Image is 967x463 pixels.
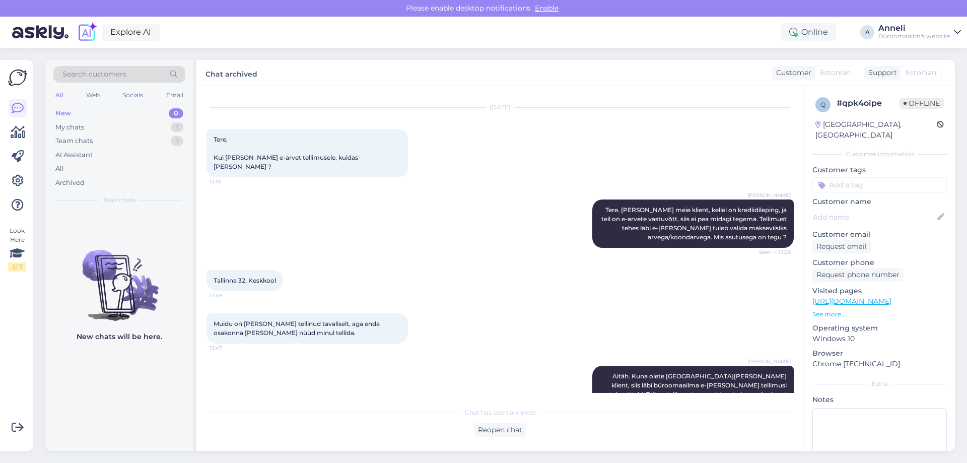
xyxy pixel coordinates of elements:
[772,68,811,78] div: Customer
[815,119,937,141] div: [GEOGRAPHIC_DATA], [GEOGRAPHIC_DATA]
[103,195,135,205] span: New chats
[812,286,947,296] p: Visited pages
[210,344,247,352] span: 13:47
[205,66,257,80] label: Chat archived
[813,212,935,223] input: Add name
[812,394,947,405] p: Notes
[812,177,947,192] input: Add a tag
[812,240,871,253] div: Request email
[77,22,98,43] img: explore-ai
[465,408,536,417] span: Chat has been archived
[171,136,183,146] div: 1
[753,248,791,256] span: Seen ✓ 13:29
[864,68,897,78] div: Support
[171,122,183,133] div: 1
[812,165,947,175] p: Customer tags
[820,101,825,108] span: q
[77,332,162,342] p: New chats will be here.
[55,150,93,160] div: AI Assistant
[812,379,947,388] div: Extra
[812,297,891,306] a: [URL][DOMAIN_NAME]
[747,191,791,199] span: [PERSON_NAME]
[8,262,26,272] div: 2 / 3
[8,68,27,87] img: Askly Logo
[878,24,950,32] div: Anneli
[214,277,276,284] span: Tallinna 32. Keskkool
[45,232,193,322] img: No chats
[878,32,950,40] div: Büroomaailm's website
[102,24,160,41] a: Explore AI
[120,89,145,102] div: Socials
[55,164,64,174] div: All
[812,257,947,268] p: Customer phone
[900,98,944,109] span: Offline
[169,108,183,118] div: 0
[206,103,794,112] div: [DATE]
[214,320,381,337] span: Muidu on [PERSON_NAME] tellinud tavaliselt, aga enda osakonna [PERSON_NAME] nüüd minul tellida.
[812,150,947,159] div: Customer information
[55,108,71,118] div: New
[8,226,26,272] div: Look Here
[53,89,65,102] div: All
[474,423,526,437] div: Reopen chat
[84,89,102,102] div: Web
[837,97,900,109] div: # qpk4oipe
[609,372,788,407] span: Aitäh. Kuna olete [GEOGRAPHIC_DATA][PERSON_NAME] klient, siis läbi büroomaailma e-[PERSON_NAME] t...
[214,136,360,170] span: Tere, Kui [PERSON_NAME] e-arvet tellimusele, kuidas [PERSON_NAME] ?
[210,292,247,299] span: 13:46
[906,68,936,78] span: Estonian
[860,25,874,39] div: A
[747,358,791,365] span: [PERSON_NAME]
[55,178,85,188] div: Archived
[532,4,562,13] span: Enable
[781,23,836,41] div: Online
[812,359,947,369] p: Chrome [TECHNICAL_ID]
[55,122,84,133] div: My chats
[812,196,947,207] p: Customer name
[812,310,947,319] p: See more ...
[878,24,961,40] a: AnneliBüroomaailm's website
[164,89,185,102] div: Email
[812,268,904,282] div: Request phone number
[601,206,788,241] span: Tere. [PERSON_NAME] meie klient, kellel on krediidileping, ja teil on e-arvete vastuvõtt, siis ei...
[210,178,247,185] span: 13:18
[820,68,851,78] span: Estonian
[62,69,126,80] span: Search customers
[55,136,93,146] div: Team chats
[812,348,947,359] p: Browser
[812,323,947,334] p: Operating system
[812,229,947,240] p: Customer email
[812,334,947,344] p: Windows 10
